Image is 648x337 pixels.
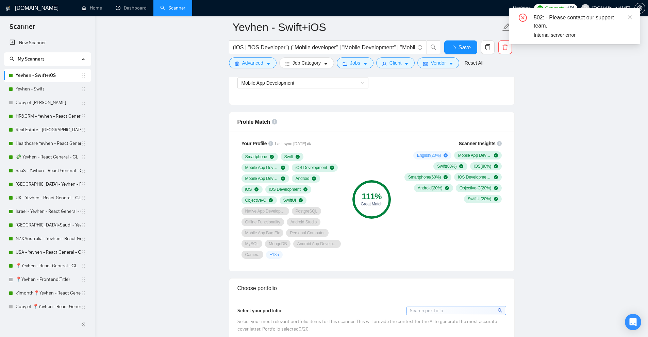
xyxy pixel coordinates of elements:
span: holder [81,222,86,228]
span: folder [343,61,347,66]
span: Objective-C [245,198,266,203]
a: USA - Yevhen - React General - СL [16,246,81,259]
span: Mobile App Bug Fix [245,230,280,236]
span: check-circle [281,176,285,181]
span: holder [81,236,86,241]
span: holder [81,263,86,269]
span: user [583,6,588,11]
li: 💸 Yevhen - React General - СL [4,150,91,164]
span: idcard [423,61,428,66]
button: search [427,40,440,54]
a: Real Estate - [GEOGRAPHIC_DATA] - React General - СL [16,123,81,137]
a: 📍Yevhen - React General - СL [16,259,81,273]
li: UAE+Saudi - Yevhen - React General - СL [4,218,91,232]
button: settingAdvancedcaret-down [229,57,277,68]
span: holder [81,154,86,160]
span: info-circle [418,45,422,50]
span: MongoDB [269,241,287,247]
button: idcardVendorcaret-down [417,57,459,68]
span: check-circle [444,175,448,179]
a: Yevhen - Swift [16,82,81,96]
span: MySQL [245,241,259,247]
span: search [498,307,503,314]
span: close [628,15,632,20]
span: Smartphone [245,154,267,159]
li: Healthcare Yevhen - React General - СL [4,137,91,150]
span: Swift [284,154,293,159]
span: caret-down [449,61,453,66]
span: loading [450,46,459,51]
li: New Scanner [4,36,91,50]
span: Last sync [DATE] [275,141,311,147]
span: delete [499,44,512,50]
span: Updates [513,5,531,11]
input: Search portfolio [406,306,506,315]
span: check-circle [494,197,498,201]
span: bars [285,61,290,66]
span: check-circle [445,186,449,190]
span: iOS Development ( 60 %) [458,174,491,180]
span: holder [81,114,86,119]
span: check-circle [270,155,274,159]
span: check-circle [254,187,259,191]
span: holder [81,141,86,146]
a: Reset All [465,59,483,67]
span: copy [481,44,494,50]
span: user [382,61,387,66]
span: caret-down [363,61,368,66]
span: check-circle [459,164,463,168]
li: <1month📍Yevhen - React General - СL [4,286,91,300]
span: Scanner [4,22,40,36]
span: caret-down [266,61,271,66]
span: edit [502,23,511,32]
span: Smartphone ( 60 %) [408,174,441,180]
span: Android ( 20 %) [418,185,443,191]
span: Vendor [431,59,446,67]
span: holder [81,195,86,201]
a: <1month📍Yevhen - React General - СL [16,286,81,300]
span: Offline Functionality [245,219,280,225]
li: 📍Yevhen - React General - СL [4,259,91,273]
a: [GEOGRAPHIC_DATA]+Saudi - Yevhen - React General - СL [16,218,81,232]
span: caret-down [404,61,409,66]
span: Mobile App Development ( 100 %) [458,153,491,158]
span: My Scanners [10,56,45,62]
a: Healthcare Yevhen - React General - СL [16,137,81,150]
span: Native App Development [245,208,285,214]
span: Jobs [350,59,360,67]
span: plus-circle [444,153,448,157]
a: New Scanner [10,36,85,50]
div: Open Intercom Messenger [625,314,641,330]
button: copy [481,40,495,54]
li: 📍Yevhen - Frontend(Title) [4,273,91,286]
div: Great Match [352,202,391,206]
span: check-circle [299,198,303,202]
span: holder [81,73,86,78]
span: Advanced [242,59,263,67]
a: searchScanner [160,5,185,11]
a: HR&CRM - Yevhen - React General - СL [16,109,81,123]
span: holder [81,290,86,296]
span: info-circle [272,119,277,124]
span: Scanner Insights [459,141,495,146]
input: Scanner name... [233,19,501,36]
span: Android Studio [290,219,317,225]
span: Android [296,176,310,181]
button: delete [498,40,512,54]
button: userClientcaret-down [376,57,415,68]
a: UK - Yevhen - React General - СL [16,191,81,205]
div: 502: - Please contact our support team. [534,14,632,30]
span: Camera [245,252,260,257]
span: English ( 20 %) [417,153,441,158]
span: SwiftUI [283,198,296,203]
a: Yevhen - Swift+iOS [16,69,81,82]
span: My Scanners [18,56,45,62]
a: Israel - Yevhen - React General - СL [16,205,81,218]
li: Yevhen - Swift+iOS [4,69,91,82]
li: NZ&Australia - Yevhen - React General - СL [4,232,91,246]
img: upwork-logo.png [537,5,543,11]
a: Copy of [PERSON_NAME] [16,96,81,109]
span: Job Category [293,59,321,67]
input: Search Freelance Jobs... [233,43,415,52]
span: double-left [81,321,88,328]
